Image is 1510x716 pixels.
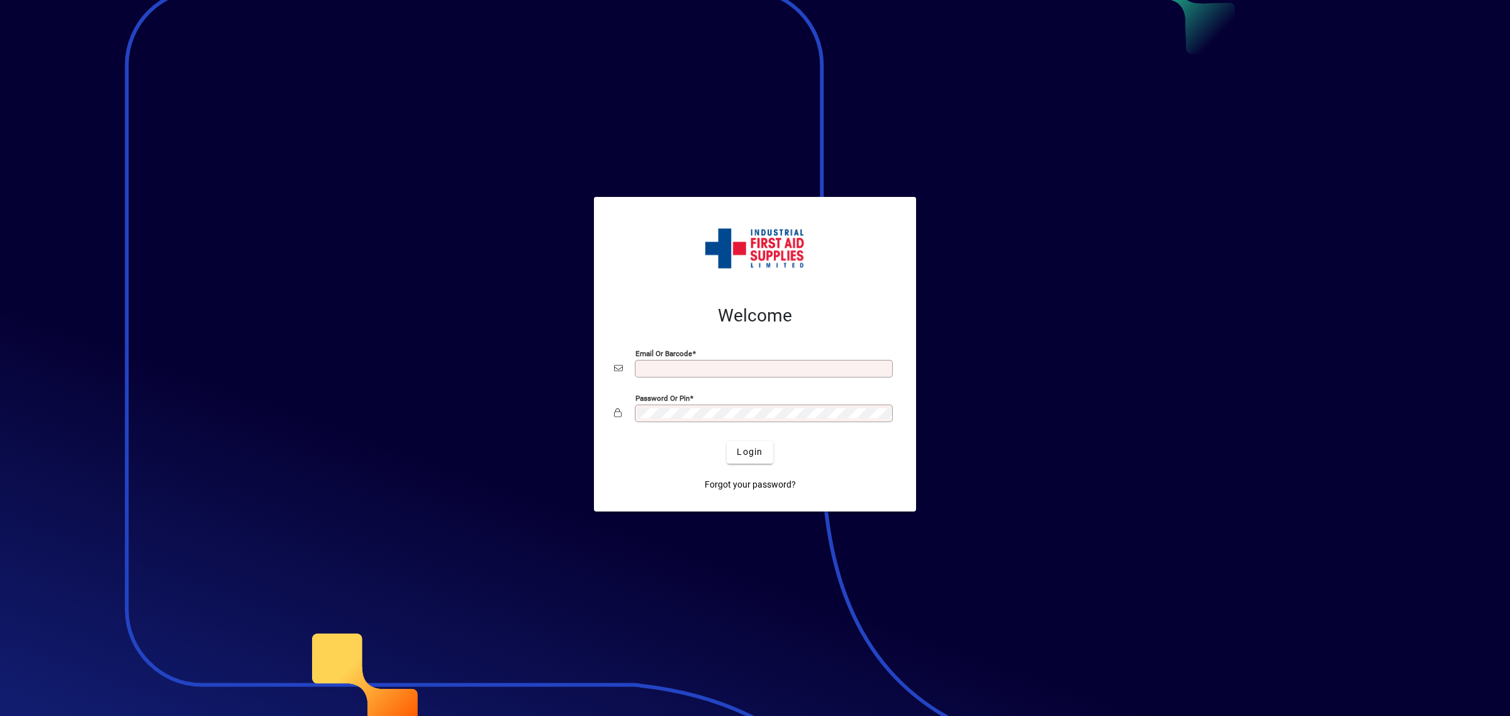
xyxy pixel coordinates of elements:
h2: Welcome [614,305,896,327]
mat-label: Password or Pin [635,393,690,402]
span: Forgot your password? [705,478,796,491]
span: Login [737,445,763,459]
a: Forgot your password? [700,474,801,496]
button: Login [727,441,773,464]
mat-label: Email or Barcode [635,349,692,357]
